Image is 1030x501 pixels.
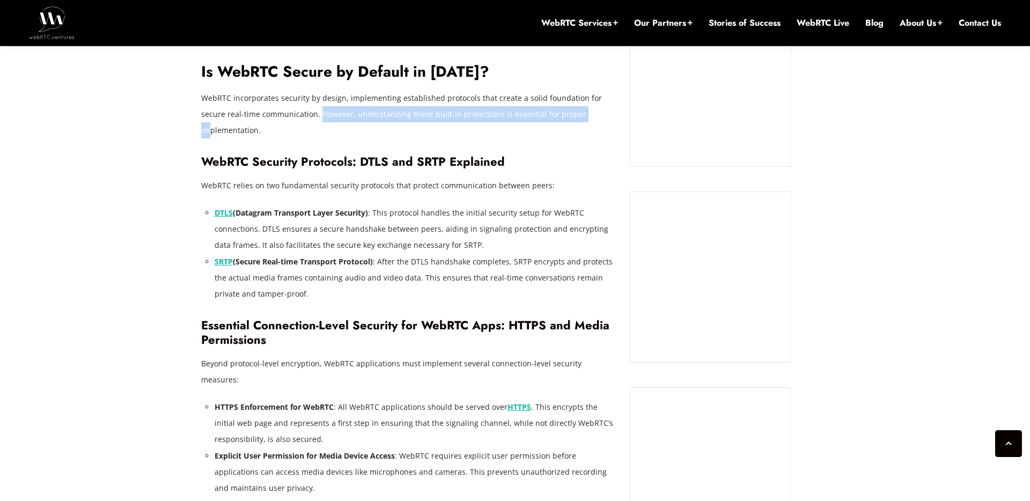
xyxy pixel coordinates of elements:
strong: (Datagram Transport Layer Security) [233,208,368,218]
a: About Us [900,17,943,29]
h2: Is WebRTC Secure by Default in [DATE]? [201,63,614,82]
strong: HTTPS Enforcement for WebRTC [215,402,334,412]
p: WebRTC relies on two fundamental security protocols that protect communication between peers: [201,178,614,194]
strong: Explicit User Permission for Media Device Access [215,451,395,461]
li: : WebRTC requires explicit user permission before applications can access media devices like micr... [215,448,614,496]
a: Blog [865,17,884,29]
li: : All WebRTC applications should be served over . This encrypts the initial web page and represen... [215,399,614,447]
a: DTLS [215,208,233,218]
strong: (Secure Real-time Transport Protocol) [233,256,373,267]
a: Stories of Success [709,17,781,29]
a: Contact Us [959,17,1001,29]
p: WebRTC incorporates security by design, implementing established protocols that create a solid fo... [201,90,614,138]
a: SRTP [215,256,233,267]
iframe: Embedded CTA [641,203,779,351]
a: Our Partners [634,17,693,29]
a: HTTPS [507,402,531,412]
iframe: Embedded CTA [641,13,779,156]
img: WebRTC.ventures [29,6,75,39]
h3: Essential Connection-Level Security for WebRTC Apps: HTTPS and Media Permissions [201,318,614,347]
p: Beyond protocol-level encryption, WebRTC applications must implement several connection-level sec... [201,356,614,388]
li: : After the DTLS handshake completes, SRTP encrypts and protects the actual media frames containi... [215,254,614,302]
a: WebRTC Services [541,17,618,29]
li: : This protocol handles the initial security setup for WebRTC connections. DTLS ensures a secure ... [215,205,614,253]
a: WebRTC Live [797,17,849,29]
h3: WebRTC Security Protocols: DTLS and SRTP Explained [201,154,614,169]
